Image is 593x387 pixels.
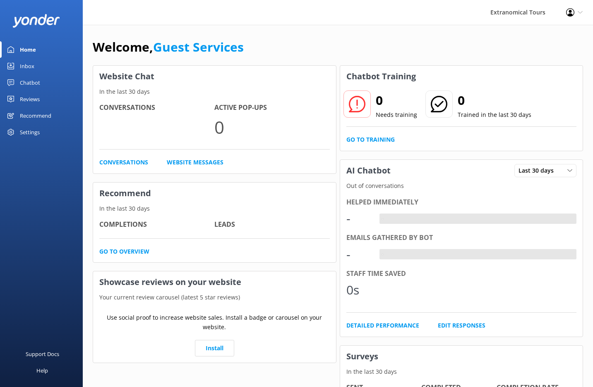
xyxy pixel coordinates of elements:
h4: Completions [99,219,214,230]
h3: AI Chatbot [340,160,397,181]
p: Trained in the last 30 days [458,110,531,119]
div: Chatbot [20,74,40,91]
div: - [379,249,386,260]
a: Go to Training [346,135,395,144]
div: Reviews [20,91,40,107]
h3: Recommend [93,183,336,204]
div: - [346,245,371,264]
p: 0 [214,113,329,141]
a: Edit Responses [438,321,485,330]
a: Go to overview [99,247,149,256]
div: Recommend [20,107,51,124]
h4: Leads [214,219,329,230]
h3: Website Chat [93,66,336,87]
div: Inbox [20,58,34,74]
div: - [346,209,371,228]
span: Last 30 days [519,166,559,175]
h2: 0 [376,90,417,110]
div: Staff time saved [346,268,577,279]
p: Needs training [376,110,417,119]
div: Helped immediately [346,197,577,208]
div: - [379,214,386,224]
a: Install [195,340,234,356]
p: In the last 30 days [93,87,336,96]
h1: Welcome, [93,37,244,57]
div: 0s [346,280,371,300]
h3: Chatbot Training [340,66,422,87]
h3: Showcase reviews on your website [93,271,336,293]
h4: Conversations [99,102,214,113]
p: In the last 30 days [340,367,583,376]
p: Use social proof to increase website sales. Install a badge or carousel on your website. [99,313,330,332]
a: Detailed Performance [346,321,419,330]
a: Guest Services [153,38,244,55]
img: yonder-white-logo.png [12,14,60,28]
p: Your current review carousel (latest 5 star reviews) [93,293,336,302]
div: Home [20,41,36,58]
p: In the last 30 days [93,204,336,213]
p: Out of conversations [340,181,583,190]
div: Settings [20,124,40,140]
div: Help [36,362,48,379]
div: Emails gathered by bot [346,233,577,243]
h4: Active Pop-ups [214,102,329,113]
a: Website Messages [167,158,223,167]
div: Support Docs [26,346,59,362]
a: Conversations [99,158,148,167]
h3: Surveys [340,346,583,367]
h2: 0 [458,90,531,110]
